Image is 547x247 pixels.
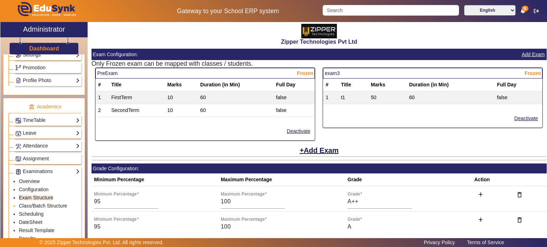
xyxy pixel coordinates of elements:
p: © 2025 Zipper Technologies Pvt. Ltd. All rights reserved. [40,239,164,246]
img: 36227e3f-cbf6-4043-b8fc-b5c5f2957d0a [301,24,337,38]
td: 10 [165,91,198,104]
th: Duration (in Min) [407,79,495,91]
th: Marks [368,79,406,91]
h5: Only Frozen exam can be mapped with classes / students. [92,60,547,68]
span: Promotion [23,65,46,70]
td: SecondTerm [109,104,165,117]
a: Results [19,236,36,241]
input: Minimum Percentage [94,222,158,231]
td: t1 [338,91,368,104]
mat-card-header: PreExam [95,68,315,79]
td: 60 [407,91,495,104]
input: Maximum Percentage [221,197,285,206]
a: Class/Batch Structure [19,203,67,209]
img: Branchoperations.png [16,65,21,70]
td: 60 [198,104,273,117]
td: 1 [95,91,109,104]
td: FirstTerm [109,91,165,104]
mat-icon: delete_outline [516,191,523,198]
input: Minimum Percentage [94,197,158,206]
span: Assignment [23,156,49,161]
td: 1 [323,91,338,104]
mat-icon: delete_outline [516,216,523,224]
mat-card-header: Grade Configuration: [92,163,547,173]
span: Frozen [525,70,541,77]
th: # [95,79,109,91]
a: Privacy Policy [420,238,458,247]
a: Dashboard [29,45,59,52]
a: Scheduling [19,211,43,217]
a: Administrator [0,22,88,37]
p: Academics [9,103,81,111]
a: DateSheet [19,219,42,225]
img: academic.png [28,104,35,110]
a: Exam Structure [19,195,53,200]
h2: Administrator [23,25,65,33]
span: 6 [522,6,528,11]
input: Grade [348,222,412,231]
span: Frozen [297,70,313,77]
td: false [273,104,315,117]
td: 2 [95,104,109,117]
th: Minimum Percentage [92,173,218,186]
td: 10 [165,104,198,117]
a: Assignment [15,155,80,163]
th: Title [109,79,165,91]
th: # [323,79,338,91]
button: Add Exam [521,50,546,59]
th: Full Day [273,79,315,91]
h5: Gateway to your School ERP system [141,7,315,15]
a: Promotion [15,64,80,72]
a: Result Template [19,227,54,233]
mat-label: Grade [348,192,360,197]
th: Grade [345,173,472,186]
button: Deactivate [514,114,538,123]
td: 60 [198,91,273,104]
th: Maximum Percentage [218,173,345,186]
a: Configuration [19,187,48,192]
mat-label: Minimum Percentage [94,192,137,197]
mat-card-header: exam3 [323,68,542,79]
mat-label: Minimum Percentage [94,217,137,222]
input: Maximum Percentage [221,222,285,231]
th: Full Day [494,79,542,91]
button: Deactivate [286,127,311,136]
td: 50 [368,91,406,104]
th: Title [338,79,368,91]
img: Assignments.png [16,156,21,162]
th: Duration (in Min) [198,79,273,91]
td: false [273,91,315,104]
th: Action [472,173,510,186]
a: Terms of Service [463,238,507,247]
mat-label: Maximum Percentage [221,217,265,222]
mat-label: Maximum Percentage [221,192,265,197]
mat-label: Grade [348,217,360,222]
td: false [494,91,542,104]
h2: Zipper Technologies Pvt Ltd [92,38,547,45]
th: Marks [165,79,198,91]
a: Overview [19,178,40,184]
button: Add Exam [299,144,339,156]
input: Search [323,5,459,16]
input: Grade [348,197,412,206]
mat-card-header: Exam Configuration: [92,49,547,60]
